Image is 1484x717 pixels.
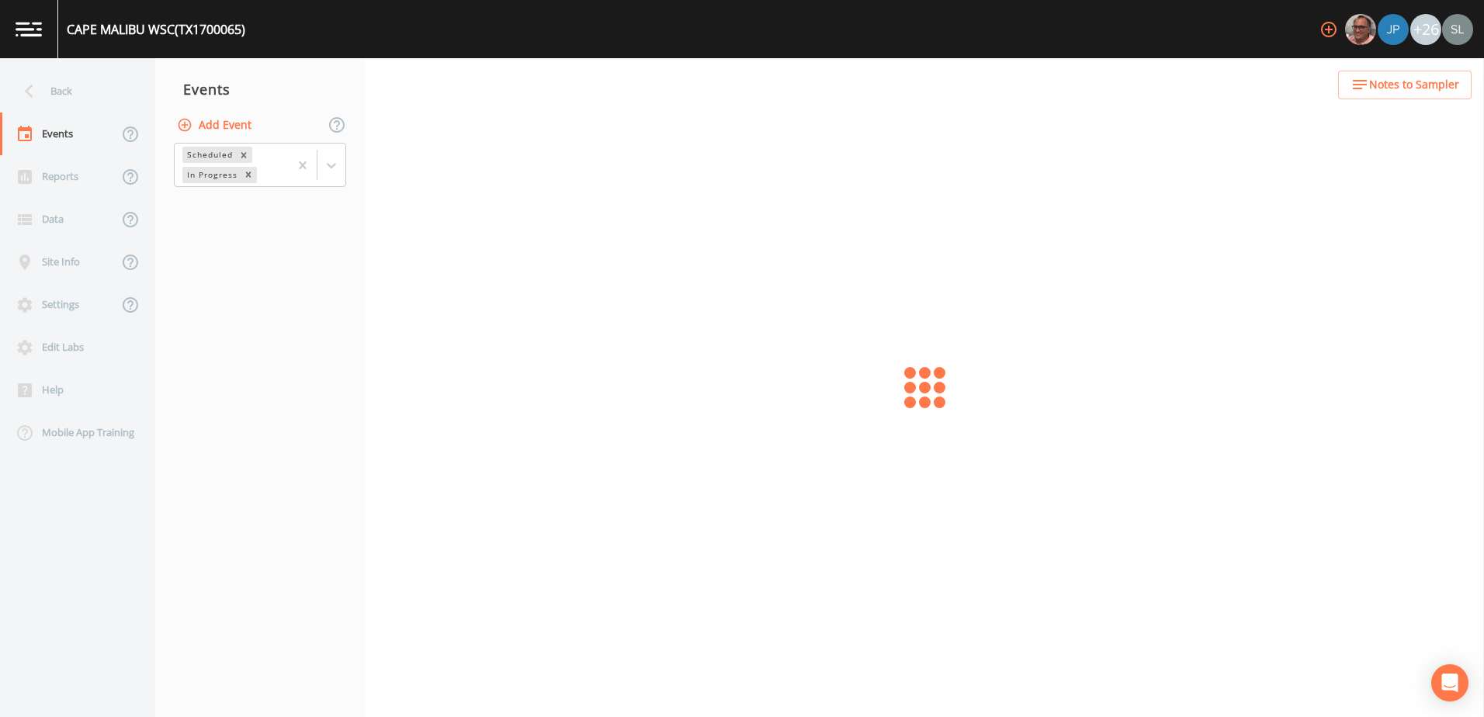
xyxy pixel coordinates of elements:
img: 0d5b2d5fd6ef1337b72e1b2735c28582 [1442,14,1473,45]
div: Mike Franklin [1344,14,1377,45]
div: In Progress [182,167,240,183]
div: Events [155,70,365,109]
div: Open Intercom Messenger [1431,664,1468,701]
div: +26 [1410,14,1441,45]
img: 41241ef155101aa6d92a04480b0d0000 [1378,14,1409,45]
img: logo [16,22,42,36]
div: Remove Scheduled [235,147,252,163]
div: Joshua gere Paul [1377,14,1409,45]
div: Scheduled [182,147,235,163]
button: Notes to Sampler [1338,71,1472,99]
img: e2d790fa78825a4bb76dcb6ab311d44c [1345,14,1376,45]
div: CAPE MALIBU WSC (TX1700065) [67,20,245,39]
button: Add Event [174,111,258,140]
span: Notes to Sampler [1369,75,1459,95]
div: Remove In Progress [240,167,257,183]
